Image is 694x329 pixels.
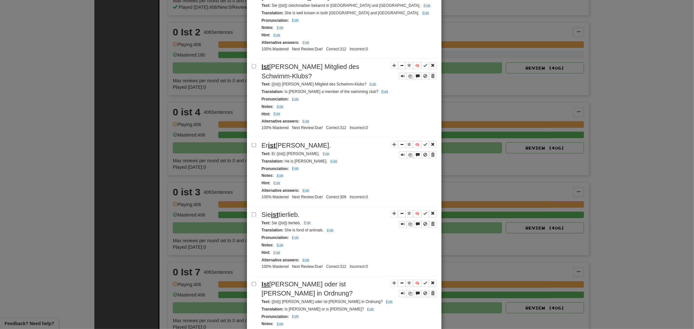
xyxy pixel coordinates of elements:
small: Is [PERSON_NAME] or is [PERSON_NAME]? [262,307,376,312]
button: Edit [368,81,378,88]
button: Edit [384,299,395,306]
button: 🧠 [413,141,422,148]
div: Sentence controls [399,151,437,159]
u: ist [271,211,279,218]
button: Edit [271,111,282,118]
strong: Text : [262,300,271,304]
button: Edit [365,306,376,313]
small: She is well known in both [GEOGRAPHIC_DATA] and [GEOGRAPHIC_DATA]. [262,11,431,15]
strong: Text : [262,151,271,156]
li: 100% Mastered [260,264,290,270]
div: Sentence controls [390,141,437,159]
button: Edit [271,180,282,187]
button: Edit [271,32,282,39]
strong: Notes : [262,322,274,326]
button: Edit [379,88,390,96]
span: Er [PERSON_NAME]. [262,142,331,149]
strong: Alternative answers : [262,40,299,45]
li: Correct: 312 [324,125,348,131]
strong: Notes : [262,243,274,248]
div: Sentence controls [399,73,437,80]
u: ist [268,142,276,149]
small: He is [PERSON_NAME]. [262,159,339,164]
li: Correct: 309 [324,195,348,200]
u: Ist [262,281,269,288]
strong: Alternative answers : [262,258,299,263]
strong: Text : [262,82,271,86]
button: Edit [321,151,332,158]
div: Sentence controls [390,280,437,298]
strong: Notes : [262,174,274,178]
small: She is fond of animals. [262,228,335,233]
li: 100% Mastered [260,125,290,131]
span: [PERSON_NAME] oder ist [PERSON_NAME] in Ordnung? [262,281,353,297]
li: Correct: 312 [324,46,348,52]
span: 2025-09-12 [315,125,323,130]
li: Next Review: [290,264,324,270]
button: Edit [290,17,301,24]
strong: Alternative answers : [262,189,299,193]
li: Incorrect: 0 [348,46,370,52]
button: 🧠 [413,62,422,69]
button: Edit [329,158,339,165]
button: Edit [302,220,313,227]
div: Sentence controls [390,210,437,228]
button: Edit [325,227,335,234]
span: Sie tierlieb. [262,211,300,218]
button: Edit [290,165,301,172]
strong: Text : [262,3,271,8]
button: 🧠 [413,210,422,217]
strong: Notes : [262,104,274,109]
small: {{Ist}} [PERSON_NAME] oder ist [PERSON_NAME] in Ordnung? [262,300,395,304]
li: Correct: 312 [324,264,348,270]
div: Sentence controls [390,62,437,80]
u: Ist [262,63,269,70]
li: 100% Mastered [260,195,290,200]
strong: Pronunciation : [262,166,289,171]
button: Edit [275,103,285,111]
button: Edit [275,24,285,32]
strong: Notes : [262,25,274,30]
button: Edit [301,188,311,195]
button: Edit [290,235,301,242]
strong: Translation : [262,11,283,15]
button: Edit [301,39,311,46]
button: Edit [275,321,285,328]
div: Sentence controls [399,290,437,297]
li: Incorrect: 0 [348,125,370,131]
span: 2025-09-12 [315,195,323,200]
button: Edit [422,2,432,9]
small: Sie {{ist}} tierlieb. [262,221,313,226]
button: Edit [290,313,301,321]
small: Is [PERSON_NAME] a member of the swimming club? [262,89,390,94]
strong: Hint : [262,181,270,186]
button: Edit [290,96,301,103]
strong: Translation : [262,159,283,164]
li: Next Review: [290,195,324,200]
strong: Hint : [262,112,270,116]
small: {{Ist}} [PERSON_NAME] Mitglied des Schwimm-Klubs? [262,82,378,86]
span: [PERSON_NAME] Mitglied des Schwimm-Klubs? [262,63,359,80]
strong: Text : [262,221,271,226]
span: 2025-09-12 [315,47,323,51]
strong: Hint : [262,33,270,37]
li: Incorrect: 0 [348,195,370,200]
span: 2025-09-12 [315,265,323,269]
strong: Translation : [262,89,283,94]
strong: Pronunciation : [262,18,289,23]
strong: Translation : [262,228,283,233]
button: Edit [301,118,311,125]
strong: Hint : [262,251,270,255]
div: Sentence controls [399,221,437,228]
button: Edit [301,257,311,264]
small: Sie {{ist}} cleichmaßen bekannt in [GEOGRAPHIC_DATA] und [GEOGRAPHIC_DATA]. [262,3,432,8]
button: 🧠 [413,280,422,287]
strong: Pronunciation : [262,236,289,240]
small: Er {{ist}} [PERSON_NAME]. [262,151,331,156]
button: Edit [271,250,282,257]
strong: Translation : [262,307,283,312]
button: Edit [420,10,431,17]
button: Edit [275,173,285,180]
li: 100% Mastered [260,46,290,52]
strong: Pronunciation : [262,315,289,319]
